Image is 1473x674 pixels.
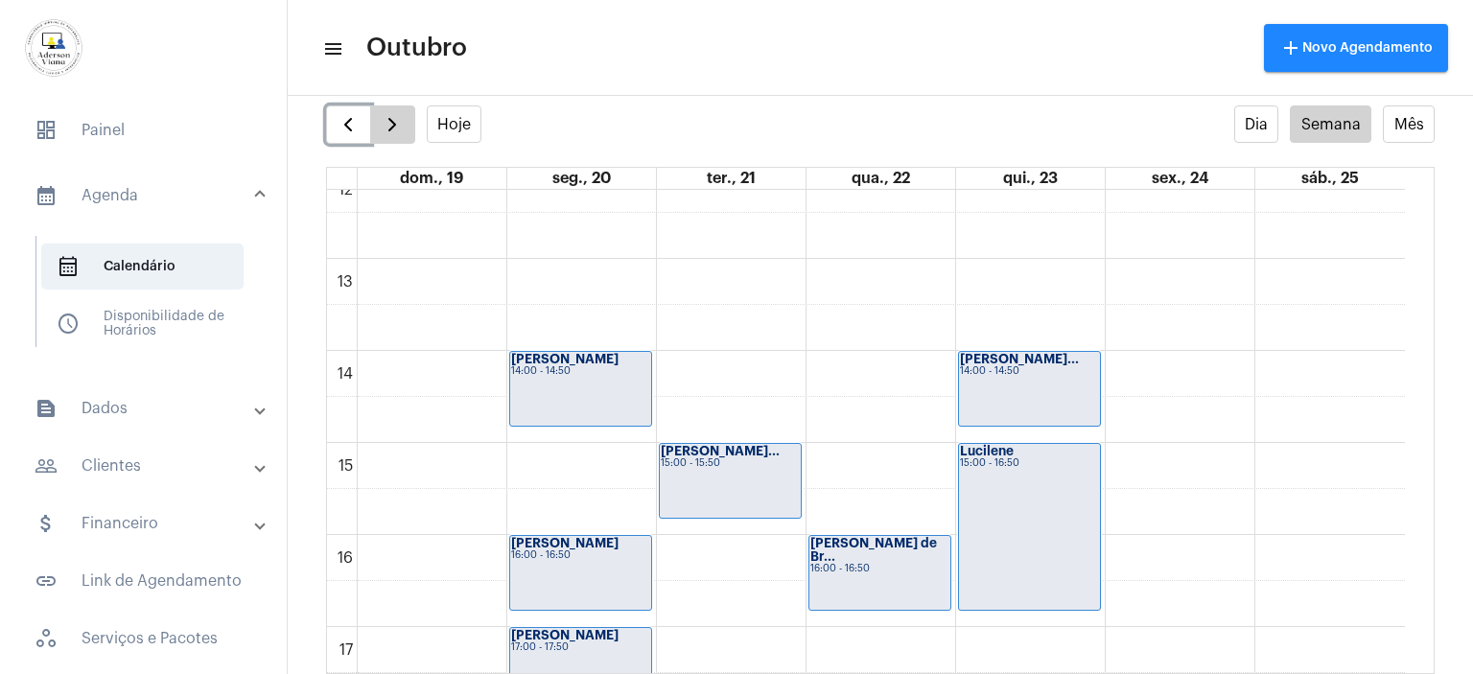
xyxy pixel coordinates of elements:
[35,627,58,650] span: sidenav icon
[57,255,80,278] span: sidenav icon
[1279,36,1302,59] mat-icon: add
[427,105,482,143] button: Hoje
[326,105,371,144] button: Semana Anterior
[19,616,268,662] span: Serviços e Pacotes
[661,445,780,457] strong: [PERSON_NAME]...
[35,184,256,207] mat-panel-title: Agenda
[35,569,58,593] mat-icon: sidenav icon
[810,537,937,563] strong: [PERSON_NAME] de Br...
[549,168,615,189] a: 20 de outubro de 2025
[703,168,760,189] a: 21 de outubro de 2025
[35,184,58,207] mat-icon: sidenav icon
[322,37,341,60] mat-icon: sidenav icon
[336,641,357,659] div: 17
[335,457,357,475] div: 15
[35,512,58,535] mat-icon: sidenav icon
[1234,105,1279,143] button: Dia
[19,107,268,153] span: Painel
[1298,168,1363,189] a: 25 de outubro de 2025
[35,454,256,477] mat-panel-title: Clientes
[1148,168,1212,189] a: 24 de outubro de 2025
[396,168,467,189] a: 19 de outubro de 2025
[12,385,287,431] mat-expansion-panel-header: sidenav iconDados
[35,397,58,420] mat-icon: sidenav icon
[1383,105,1435,143] button: Mês
[35,119,58,142] span: sidenav icon
[12,443,287,489] mat-expansion-panel-header: sidenav iconClientes
[41,301,244,347] span: Disponibilidade de Horários
[366,33,467,63] span: Outubro
[57,313,80,336] span: sidenav icon
[12,165,287,226] mat-expansion-panel-header: sidenav iconAgenda
[960,366,1099,377] div: 14:00 - 14:50
[511,537,619,549] strong: [PERSON_NAME]
[999,168,1062,189] a: 23 de outubro de 2025
[41,244,244,290] span: Calendário
[35,512,256,535] mat-panel-title: Financeiro
[35,454,58,477] mat-icon: sidenav icon
[12,500,287,546] mat-expansion-panel-header: sidenav iconFinanceiro
[19,558,268,604] span: Link de Agendamento
[1279,41,1433,55] span: Novo Agendamento
[334,273,357,291] div: 13
[960,458,1099,469] div: 15:00 - 16:50
[1264,24,1448,72] button: Novo Agendamento
[15,10,92,86] img: d7e3195d-0907-1efa-a796-b593d293ae59.png
[661,458,800,469] div: 15:00 - 15:50
[960,353,1079,365] strong: [PERSON_NAME]...
[12,226,287,374] div: sidenav iconAgenda
[370,105,415,144] button: Próximo Semana
[1290,105,1371,143] button: Semana
[810,564,949,574] div: 16:00 - 16:50
[511,629,619,641] strong: [PERSON_NAME]
[511,353,619,365] strong: [PERSON_NAME]
[511,550,650,561] div: 16:00 - 16:50
[334,549,357,567] div: 16
[335,181,357,198] div: 12
[511,366,650,377] div: 14:00 - 14:50
[334,365,357,383] div: 14
[848,168,914,189] a: 22 de outubro de 2025
[511,642,650,653] div: 17:00 - 17:50
[960,445,1014,457] strong: Lucilene
[35,397,256,420] mat-panel-title: Dados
